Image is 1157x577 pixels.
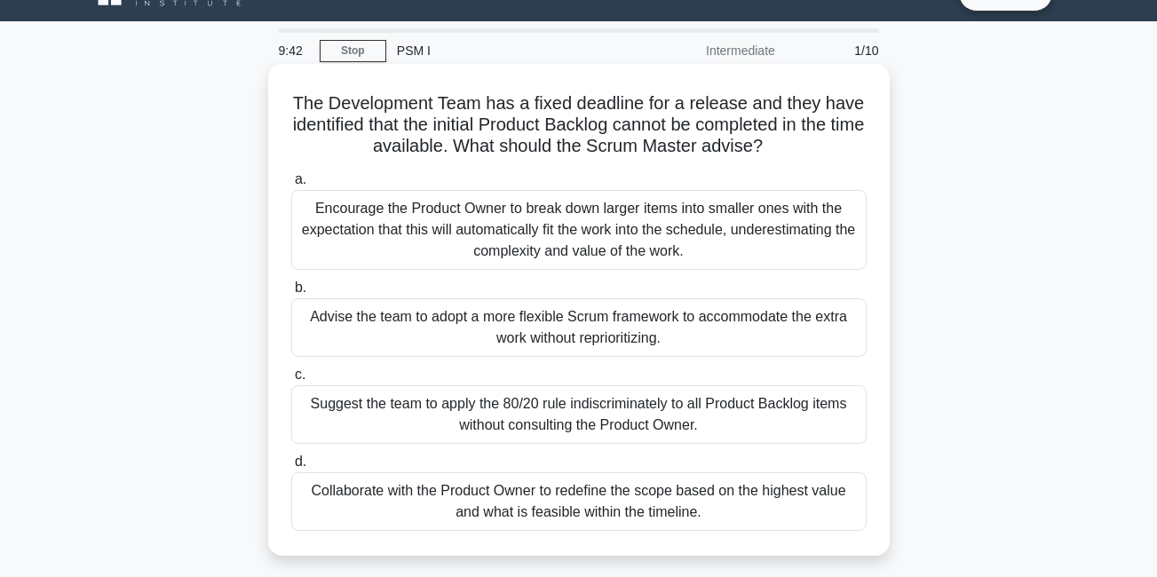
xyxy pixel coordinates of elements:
div: 9:42 [268,33,320,68]
span: c. [295,367,305,382]
div: PSM I [386,33,630,68]
a: Stop [320,40,386,62]
h5: The Development Team has a fixed deadline for a release and they have identified that the initial... [289,92,868,158]
div: 1/10 [786,33,890,68]
span: b. [295,280,306,295]
div: Intermediate [630,33,786,68]
div: Suggest the team to apply the 80/20 rule indiscriminately to all Product Backlog items without co... [291,385,867,444]
div: Advise the team to adopt a more flexible Scrum framework to accommodate the extra work without re... [291,298,867,357]
span: a. [295,171,306,186]
div: Encourage the Product Owner to break down larger items into smaller ones with the expectation tha... [291,190,867,270]
span: d. [295,454,306,469]
div: Collaborate with the Product Owner to redefine the scope based on the highest value and what is f... [291,472,867,531]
